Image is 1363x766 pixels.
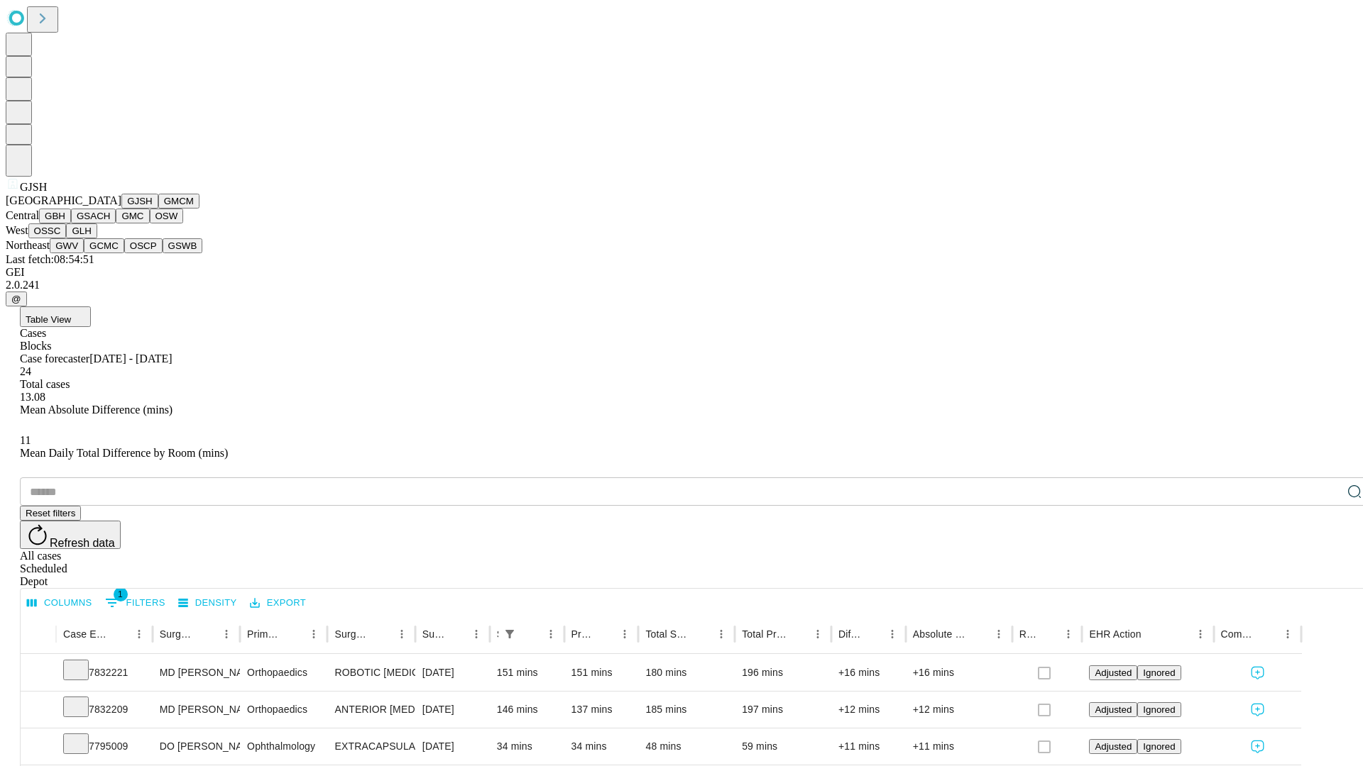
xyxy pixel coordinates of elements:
[6,224,28,236] span: West
[863,624,882,644] button: Sort
[160,692,233,728] div: MD [PERSON_NAME] [PERSON_NAME]
[121,194,158,209] button: GJSH
[1089,702,1137,717] button: Adjusted
[6,209,39,221] span: Central
[334,628,370,640] div: Surgery Name
[160,655,233,691] div: MD [PERSON_NAME] [PERSON_NAME]
[500,624,520,644] div: 1 active filter
[497,628,498,640] div: Scheduled In Room Duration
[124,238,163,253] button: OSCP
[247,728,320,765] div: Ophthalmology
[28,661,49,686] button: Expand
[645,728,728,765] div: 48 mins
[645,628,690,640] div: Total Scheduled Duration
[20,181,47,193] span: GJSH
[1190,624,1210,644] button: Menu
[1143,667,1175,678] span: Ignored
[788,624,808,644] button: Sort
[691,624,711,644] button: Sort
[20,306,91,327] button: Table View
[1095,741,1132,752] span: Adjusted
[372,624,392,644] button: Sort
[20,521,121,549] button: Refresh data
[102,592,169,614] button: Show filters
[6,292,27,306] button: @
[1089,739,1137,754] button: Adjusted
[160,728,233,765] div: DO [PERSON_NAME]
[66,223,97,238] button: GLH
[116,209,149,223] button: GMC
[23,592,96,614] button: Select columns
[20,353,89,365] span: Case forecaster
[247,628,283,640] div: Primary Service
[1137,739,1181,754] button: Ignored
[20,506,81,521] button: Reset filters
[163,238,203,253] button: GSWB
[913,692,1005,728] div: +12 mins
[645,655,728,691] div: 180 mins
[26,314,71,325] span: Table View
[158,194,199,209] button: GMCM
[422,692,483,728] div: [DATE]
[20,365,31,377] span: 24
[711,624,731,644] button: Menu
[838,628,861,640] div: Difference
[26,508,75,518] span: Reset filters
[1278,624,1298,644] button: Menu
[1143,624,1163,644] button: Sort
[1089,665,1137,680] button: Adjusted
[304,624,324,644] button: Menu
[39,209,71,223] button: GBH
[838,728,899,765] div: +11 mins
[838,655,899,691] div: +16 mins
[541,624,561,644] button: Menu
[247,655,320,691] div: Orthopaedics
[1039,624,1058,644] button: Sort
[63,655,146,691] div: 7832221
[742,628,787,640] div: Total Predicted Duration
[50,537,115,549] span: Refresh data
[89,353,172,365] span: [DATE] - [DATE]
[571,728,632,765] div: 34 mins
[114,587,128,601] span: 1
[1058,624,1078,644] button: Menu
[1143,741,1175,752] span: Ignored
[175,592,241,614] button: Density
[392,624,412,644] button: Menu
[882,624,902,644] button: Menu
[1095,704,1132,715] span: Adjusted
[1137,665,1181,680] button: Ignored
[521,624,541,644] button: Sort
[989,624,1009,644] button: Menu
[217,624,236,644] button: Menu
[84,238,124,253] button: GCMC
[1089,628,1141,640] div: EHR Action
[284,624,304,644] button: Sort
[615,624,635,644] button: Menu
[63,692,146,728] div: 7832209
[497,728,557,765] div: 34 mins
[913,628,968,640] div: Absolute Difference
[20,447,228,459] span: Mean Daily Total Difference by Room (mins)
[6,194,121,206] span: [GEOGRAPHIC_DATA]
[1019,628,1038,640] div: Resolved in EHR
[497,692,557,728] div: 146 mins
[11,294,21,304] span: @
[466,624,486,644] button: Menu
[160,628,195,640] div: Surgeon Name
[422,628,445,640] div: Surgery Date
[50,238,84,253] button: GWV
[150,209,184,223] button: OSW
[334,692,407,728] div: ANTERIOR [MEDICAL_DATA] TOTAL HIP
[197,624,217,644] button: Sort
[6,239,50,251] span: Northeast
[571,628,594,640] div: Predicted In Room Duration
[6,253,94,265] span: Last fetch: 08:54:51
[63,628,108,640] div: Case Epic Id
[71,209,116,223] button: GSACH
[742,728,824,765] div: 59 mins
[913,728,1005,765] div: +11 mins
[1137,702,1181,717] button: Ignored
[500,624,520,644] button: Show filters
[1143,704,1175,715] span: Ignored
